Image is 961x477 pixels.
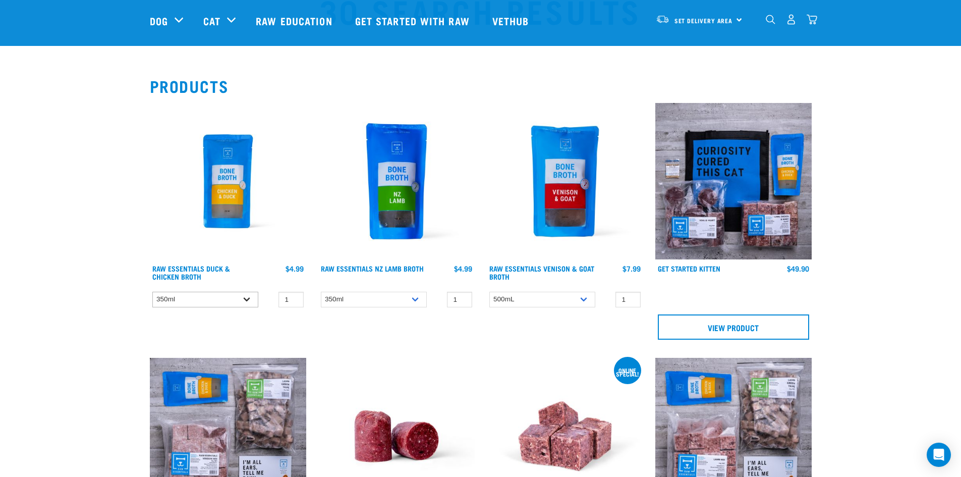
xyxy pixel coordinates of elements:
img: NSP Kitten Update [655,103,812,259]
input: 1 [447,292,472,307]
img: home-icon@2x.png [807,14,817,25]
a: View Product [658,314,809,340]
div: $4.99 [286,264,304,273]
span: Set Delivery Area [674,19,733,22]
img: user.png [786,14,797,25]
a: Dog [150,13,168,28]
a: Raw Essentials Venison & Goat Broth [489,267,594,278]
a: Raw Essentials NZ Lamb Broth [321,267,424,270]
div: Open Intercom Messenger [927,443,951,467]
h2: Products [150,77,812,95]
img: RE Product Shoot 2023 Nov8793 1 [150,103,306,259]
img: Raw Essentials Venison Goat Novel Protein Hypoallergenic Bone Broth Cats & Dogs [487,103,643,259]
a: Raw Education [246,1,345,41]
div: $7.99 [623,264,641,273]
input: 1 [278,292,304,307]
div: ONLINE SPECIAL! [614,368,641,376]
img: van-moving.png [656,15,669,24]
img: home-icon-1@2x.png [766,15,775,24]
a: Cat [203,13,220,28]
img: Raw Essentials New Zealand Lamb Bone Broth For Cats & Dogs [318,103,475,259]
a: Raw Essentials Duck & Chicken Broth [152,267,230,278]
a: Vethub [482,1,542,41]
div: $49.90 [787,264,809,273]
a: Get started with Raw [345,1,482,41]
div: $4.99 [454,264,472,273]
a: Get Started Kitten [658,267,720,270]
input: 1 [615,292,641,307]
